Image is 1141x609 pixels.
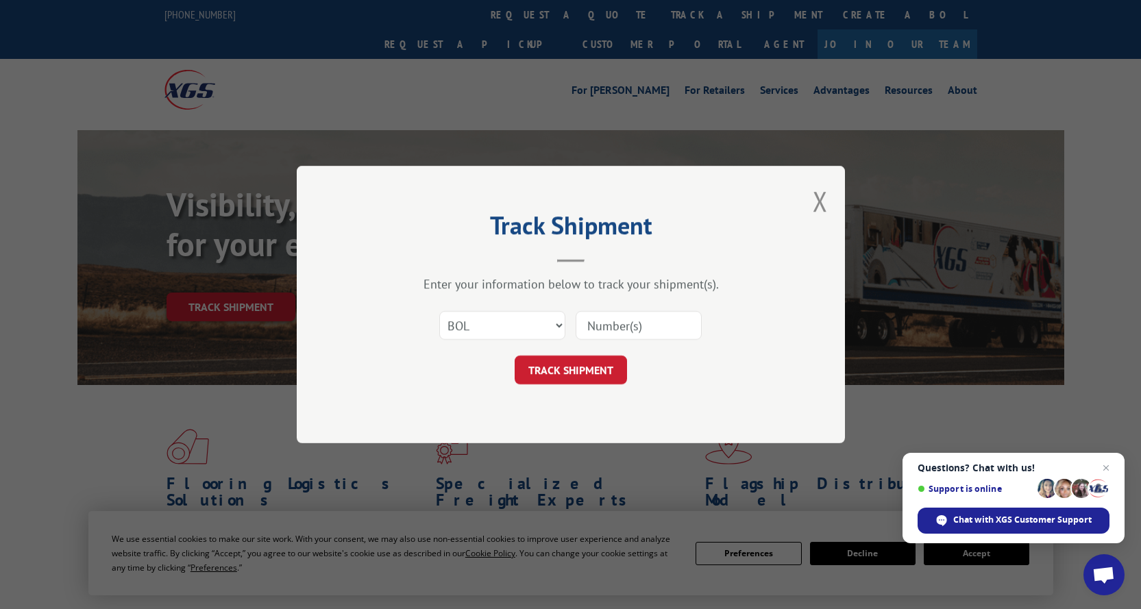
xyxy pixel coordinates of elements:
h2: Track Shipment [365,216,776,242]
div: Enter your information below to track your shipment(s). [365,276,776,292]
span: Questions? Chat with us! [918,462,1109,473]
span: Chat with XGS Customer Support [953,514,1092,526]
span: Close chat [1098,460,1114,476]
button: Close modal [813,183,828,219]
input: Number(s) [576,311,702,340]
button: TRACK SHIPMENT [515,356,627,384]
div: Open chat [1083,554,1125,595]
div: Chat with XGS Customer Support [918,508,1109,534]
span: Support is online [918,484,1033,494]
